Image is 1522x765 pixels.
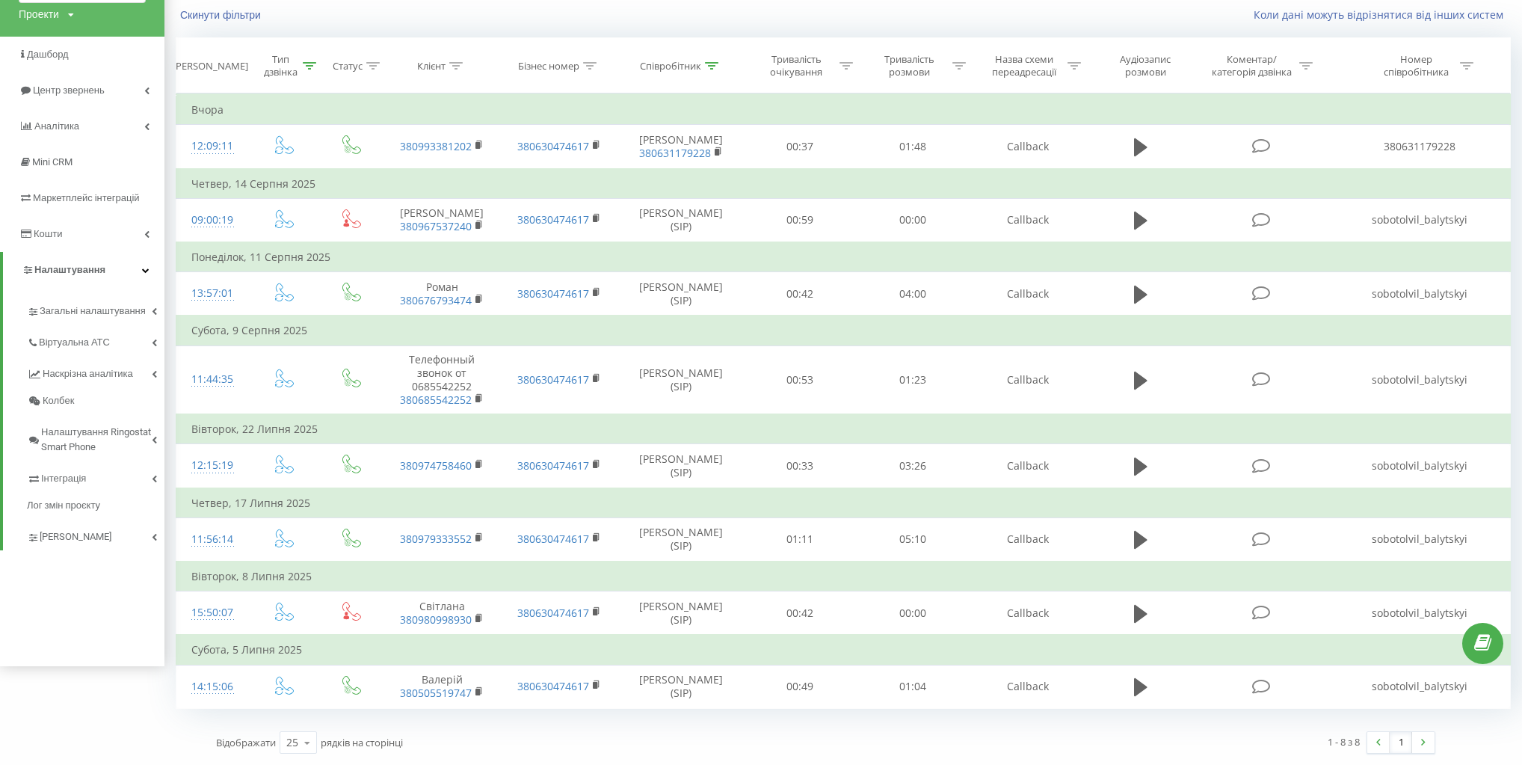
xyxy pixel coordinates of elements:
span: Налаштування Ringostat Smart Phone [41,425,152,455]
td: Callback [969,592,1086,636]
a: 380630474617 [517,212,589,227]
td: 00:33 [744,444,857,488]
div: Коментар/категорія дзвінка [1208,53,1295,79]
a: Віртуальна АТС [27,325,164,356]
td: 00:00 [857,198,970,242]
td: Роман [383,272,501,316]
td: Callback [969,125,1086,169]
a: 380967537240 [400,219,472,233]
td: Callback [969,272,1086,316]
td: 00:42 [744,272,857,316]
div: Номер співробітника [1376,53,1456,79]
td: Вчора [176,95,1511,125]
td: 380631179228 [1330,125,1510,169]
td: 01:11 [744,517,857,562]
a: 380630474617 [517,679,589,693]
td: 03:26 [857,444,970,488]
td: Валерій [383,665,501,708]
a: 380993381202 [400,139,472,153]
td: Понеділок, 11 Серпня 2025 [176,242,1511,272]
span: Кошти [34,228,62,239]
td: [PERSON_NAME] (SIP) [617,665,744,708]
a: 380630474617 [517,458,589,473]
a: [PERSON_NAME] [27,519,164,550]
span: [PERSON_NAME] [40,529,111,544]
td: 00:37 [744,125,857,169]
a: Лог змін проєкту [27,492,164,519]
td: [PERSON_NAME] (SIP) [617,198,744,242]
div: 09:00:19 [191,206,233,235]
td: 01:48 [857,125,970,169]
span: Колбек [43,393,74,408]
td: 00:42 [744,592,857,636]
span: Дашборд [27,49,69,60]
a: 380980998930 [400,612,472,627]
div: Тип дзвінка [262,53,300,79]
td: sobotolvil_balytskyi [1330,665,1510,708]
td: Вівторок, 8 Липня 2025 [176,562,1511,592]
td: [PERSON_NAME] [617,125,744,169]
a: 380676793474 [400,293,472,307]
a: Інтеграція [27,461,164,492]
span: Лог змін проєкту [27,498,100,513]
div: Проекти [19,7,59,22]
td: Вівторок, 22 Липня 2025 [176,414,1511,444]
div: [PERSON_NAME] [173,60,248,73]
div: 1 - 8 з 8 [1328,734,1360,749]
div: Назва схеми переадресації [984,53,1064,79]
button: Скинути фільтри [176,8,268,22]
td: 01:04 [857,665,970,708]
td: Callback [969,198,1086,242]
a: 380979333552 [400,532,472,546]
div: 14:15:06 [191,672,233,701]
td: sobotolvil_balytskyi [1330,198,1510,242]
span: Маркетплейс інтеграцій [33,192,140,203]
span: Наскрізна аналітика [43,366,133,381]
div: Співробітник [640,60,701,73]
td: sobotolvil_balytskyi [1330,345,1510,414]
td: [PERSON_NAME] (SIP) [617,517,744,562]
td: 01:23 [857,345,970,414]
a: Коли дані можуть відрізнятися вiд інших систем [1254,7,1511,22]
td: Світлана [383,592,501,636]
div: 15:50:07 [191,598,233,627]
a: Налаштування Ringostat Smart Phone [27,414,164,461]
td: Четвер, 14 Серпня 2025 [176,169,1511,199]
div: 12:09:11 [191,132,233,161]
td: Callback [969,345,1086,414]
a: 380630474617 [517,606,589,620]
a: Наскрізна аналітика [27,356,164,387]
span: Аналiтика [34,120,79,132]
td: [PERSON_NAME] (SIP) [617,345,744,414]
span: Центр звернень [33,85,105,96]
td: sobotolvil_balytskyi [1330,592,1510,636]
div: 12:15:19 [191,451,233,480]
td: sobotolvil_balytskyi [1330,272,1510,316]
td: [PERSON_NAME] (SIP) [617,444,744,488]
a: 380630474617 [517,139,589,153]
td: Callback [969,517,1086,562]
a: Налаштування [3,252,164,288]
span: Налаштування [34,264,105,275]
td: sobotolvil_balytskyi [1330,517,1510,562]
span: Відображати [216,736,276,749]
td: [PERSON_NAME] (SIP) [617,592,744,636]
div: Аудіозапис розмови [1100,53,1191,79]
div: Бізнес номер [518,60,579,73]
td: Callback [969,444,1086,488]
a: Загальні налаштування [27,293,164,325]
div: Тривалість очікування [757,53,836,79]
div: 25 [286,735,298,750]
td: Телефонный звонок от 0685542252 [383,345,501,414]
span: Загальні налаштування [40,304,146,319]
td: sobotolvil_balytskyi [1330,444,1510,488]
a: 380505519747 [400,686,472,700]
div: Статус [333,60,363,73]
a: Колбек [27,387,164,414]
a: 380630474617 [517,532,589,546]
a: 380974758460 [400,458,472,473]
span: рядків на сторінці [321,736,403,749]
div: 11:44:35 [191,365,233,394]
span: Інтеграція [41,471,86,486]
div: Тривалість розмови [870,53,949,79]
